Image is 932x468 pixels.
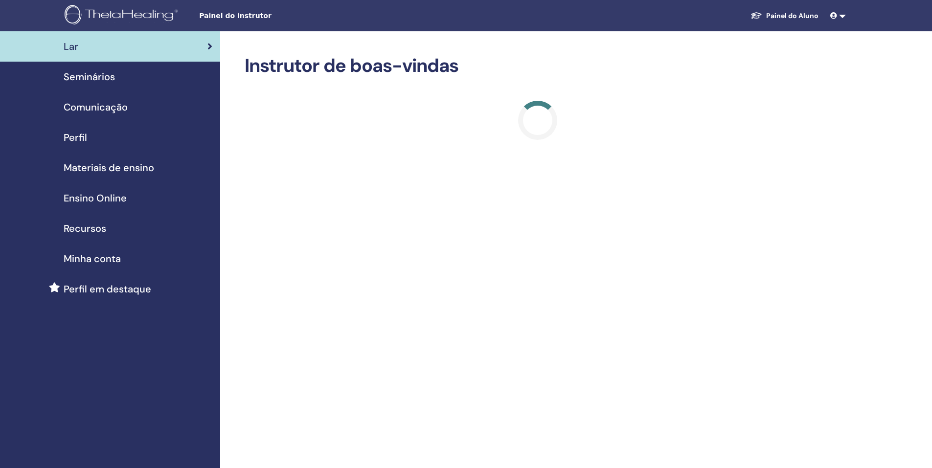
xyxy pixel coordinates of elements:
[750,11,762,20] img: graduation-cap-white.svg
[64,251,121,266] span: Minha conta
[64,39,78,54] span: Lar
[743,7,826,25] a: Painel do Aluno
[65,5,182,27] img: logo.png
[64,282,151,296] span: Perfil em destaque
[245,55,831,77] h2: Instrutor de boas-vindas
[64,130,87,145] span: Perfil
[64,100,128,114] span: Comunicação
[199,11,346,21] span: Painel do instrutor
[64,69,115,84] span: Seminários
[64,221,106,236] span: Recursos
[64,160,154,175] span: Materiais de ensino
[64,191,127,205] span: Ensino Online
